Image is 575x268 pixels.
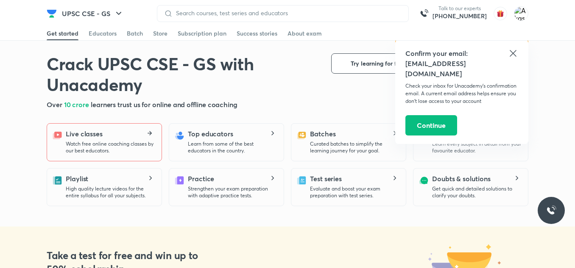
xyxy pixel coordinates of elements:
img: ttu [546,205,556,216]
span: learners trust us for online and offline coaching [91,100,237,109]
h5: Playlist [66,174,88,184]
a: Subscription plan [178,27,226,40]
h1: Crack UPSC CSE - GS with Unacademy [47,53,318,95]
div: Success stories [237,29,277,38]
p: Watch free online coaching classes by our best educators. [66,141,155,154]
span: 10 crore [64,100,91,109]
div: About exam [287,29,322,38]
h5: Batches [310,129,335,139]
a: Educators [89,27,117,40]
a: [PHONE_NUMBER] [433,12,487,20]
h5: Confirm your email: [405,48,518,58]
img: Akash Rao [514,6,528,21]
p: Learn every subject in detail from your favourite educator. [432,141,521,154]
span: Over [47,100,64,109]
input: Search courses, test series and educators [173,10,402,17]
p: Curated batches to simplify the learning journey for your goal. [310,141,399,154]
div: Batch [127,29,143,38]
button: Continue [405,115,457,135]
p: Evaluate and boost your exam preparation with test series. [310,185,399,199]
p: Check your inbox for Unacademy’s confirmation email. A current email address helps ensure you don... [405,82,518,105]
a: Get started [47,27,78,40]
img: Company Logo [47,8,57,19]
div: Store [153,29,167,38]
button: UPSC CSE - GS [57,5,129,22]
p: Learn from some of the best educators in the country. [188,141,277,154]
p: Strengthen your exam preparation with adaptive practice tests. [188,185,277,199]
p: High quality lecture videos for the entire syllabus for all your subjects. [66,185,155,199]
h5: [EMAIL_ADDRESS][DOMAIN_NAME] [405,58,518,79]
a: Batch [127,27,143,40]
h5: Practice [188,174,214,184]
h5: Doubts & solutions [432,174,491,184]
p: Get quick and detailed solutions to clarify your doubts. [432,185,521,199]
a: Store [153,27,167,40]
h5: Live classes [66,129,103,139]
button: Try learning for free [331,53,424,74]
span: Try learning for free [351,59,405,68]
a: About exam [287,27,322,40]
div: Subscription plan [178,29,226,38]
img: avatar [494,7,507,20]
div: Get started [47,29,78,38]
div: Educators [89,29,117,38]
h5: Top educators [188,129,233,139]
p: Talk to our experts [433,5,487,12]
a: Success stories [237,27,277,40]
h5: Test series [310,174,342,184]
img: call-us [416,5,433,22]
